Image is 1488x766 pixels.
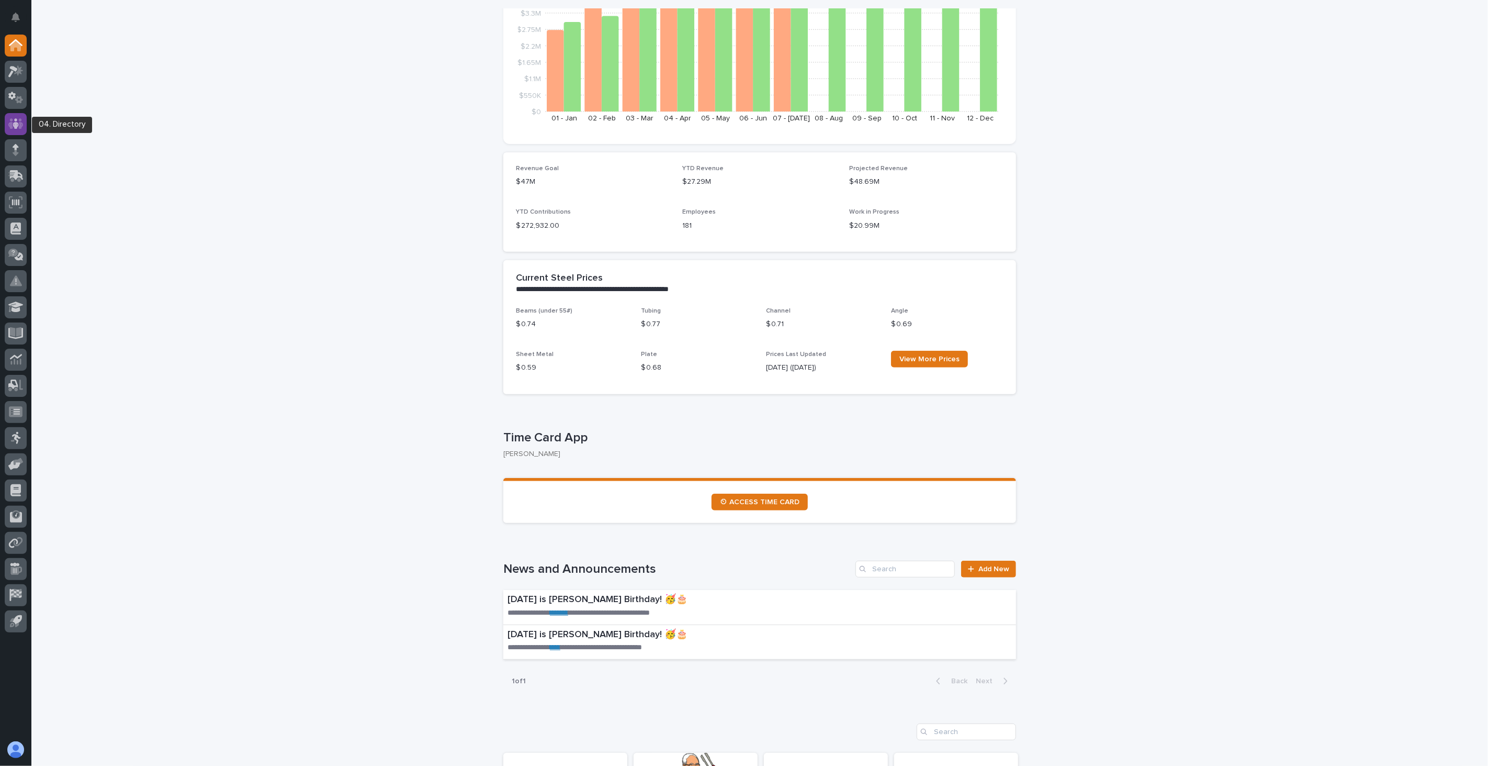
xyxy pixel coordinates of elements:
p: Time Card App [503,430,1012,446]
tspan: $550K [519,92,541,99]
span: Next [976,678,999,685]
p: $ 272,932.00 [516,220,670,231]
span: YTD Revenue [683,165,724,172]
p: 181 [683,220,837,231]
span: Plate [641,351,657,358]
span: Add New [978,565,1009,573]
span: Angle [891,308,908,314]
text: 10 - Oct [892,115,917,122]
text: 06 - Jun [739,115,767,122]
p: [DATE] ([DATE]) [766,362,878,373]
p: [DATE] is [PERSON_NAME] Birthday! 🥳🎂 [508,629,851,641]
input: Search [855,561,955,578]
p: $ 0.71 [766,319,878,330]
span: Tubing [641,308,661,314]
tspan: $0 [532,108,541,116]
text: 03 - Mar [626,115,653,122]
span: Revenue Goal [516,165,559,172]
p: $ 0.69 [891,319,1004,330]
text: 01 - Jan [551,115,577,122]
span: ⏲ ACCESS TIME CARD [720,498,799,506]
text: 11 - Nov [930,115,955,122]
h2: Current Steel Prices [516,273,603,284]
p: $ 0.59 [516,362,628,373]
text: 04 - Apr [664,115,691,122]
a: ⏲ ACCESS TIME CARD [712,494,808,510]
p: $27.29M [683,176,837,187]
text: 07 - [DATE] [773,115,810,122]
div: Notifications [13,13,27,29]
p: [PERSON_NAME] [503,450,1008,459]
p: $48.69M [849,176,1004,187]
tspan: $1.1M [524,75,541,83]
button: users-avatar [5,739,27,761]
span: Beams (under 55#) [516,308,572,314]
span: Employees [683,209,716,215]
button: Back [928,676,972,686]
tspan: $2.75M [517,26,541,34]
button: Next [972,676,1016,686]
p: $20.99M [849,220,1004,231]
text: 02 - Feb [588,115,616,122]
p: [DATE] is [PERSON_NAME] Birthday! 🥳🎂 [508,594,862,606]
p: $ 0.74 [516,319,628,330]
p: $ 0.77 [641,319,753,330]
span: Projected Revenue [849,165,908,172]
a: Add New [961,561,1016,578]
h1: News and Announcements [503,562,851,577]
p: 1 of 1 [503,669,534,694]
tspan: $1.65M [517,59,541,66]
tspan: $3.3M [521,10,541,17]
span: Sheet Metal [516,351,554,358]
input: Search [917,724,1016,740]
text: 12 - Dec [967,115,994,122]
text: 05 - May [701,115,730,122]
span: Prices Last Updated [766,351,826,358]
span: View More Prices [899,356,960,363]
tspan: $2.2M [521,42,541,50]
text: 08 - Aug [815,115,843,122]
a: View More Prices [891,351,968,368]
text: 09 - Sep [852,115,882,122]
p: $47M [516,176,670,187]
p: $ 0.68 [641,362,753,373]
button: Notifications [5,6,27,28]
span: Channel [766,308,791,314]
span: Back [945,678,967,685]
span: Work in Progress [849,209,899,215]
span: YTD Contributions [516,209,571,215]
